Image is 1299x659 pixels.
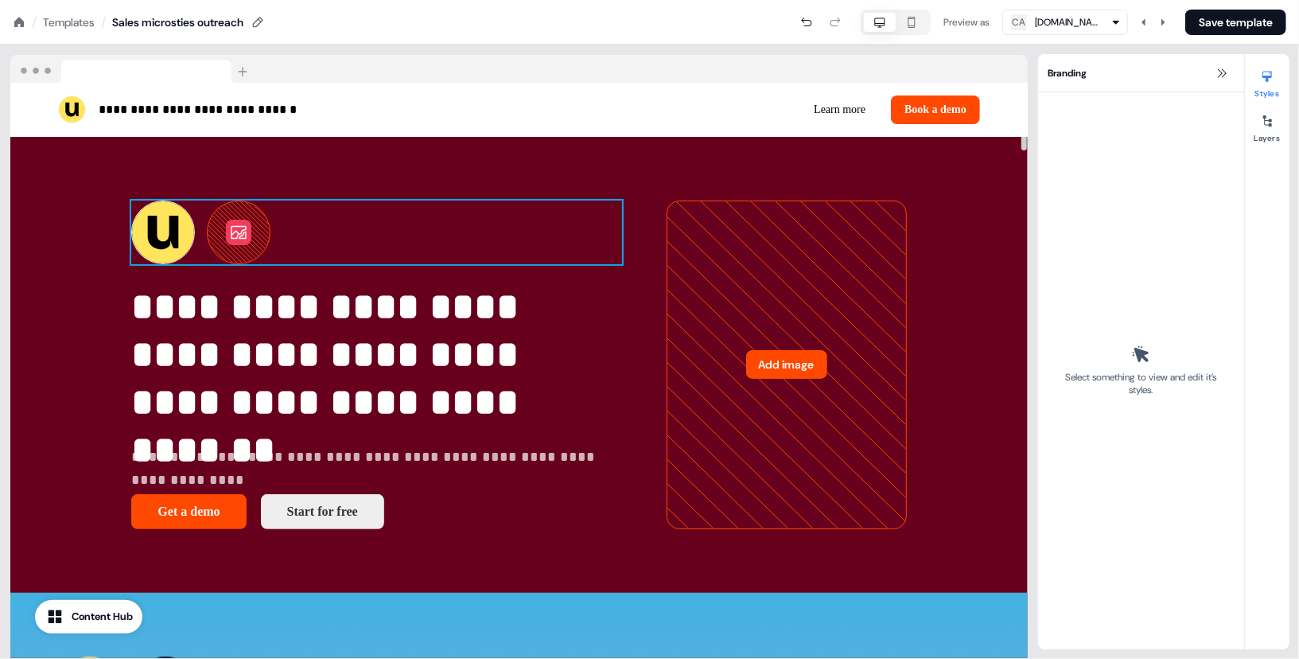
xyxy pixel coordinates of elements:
div: Sales microsties outreach [112,14,243,30]
button: Learn more [801,96,878,124]
button: Styles [1245,64,1289,99]
a: Templates [43,14,95,30]
div: Get a demoStart for free [131,494,621,529]
div: [DOMAIN_NAME] [1035,14,1099,30]
div: Learn moreBook a demo [526,96,981,124]
div: Preview as [943,14,990,30]
button: CA[DOMAIN_NAME] [1002,10,1128,35]
div: / [101,14,106,31]
button: Layers [1245,108,1289,143]
div: Branding [1038,54,1244,92]
button: Save template [1185,10,1286,35]
div: CA [1013,14,1026,30]
img: Browser topbar [10,55,255,84]
button: Add image [746,350,827,379]
button: Content Hub [35,600,142,634]
div: Select something to view and edit it’s styles. [1060,371,1222,396]
button: Book a demo [891,96,980,124]
div: Content Hub [72,609,133,625]
div: Add image [667,201,907,529]
div: / [32,14,37,31]
button: Get a demo [131,494,246,529]
button: Start for free [261,494,384,529]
